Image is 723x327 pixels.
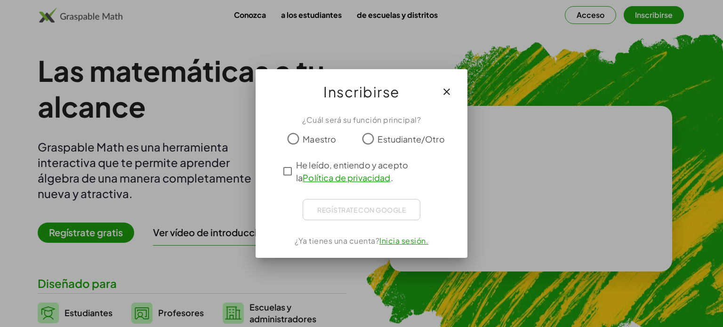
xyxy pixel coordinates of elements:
font: ¿Cuál será su función principal? [302,115,421,125]
font: He leído, entiendo y acepto la [296,160,408,183]
a: Política de privacidad [303,172,390,183]
a: Inicia sesión. [379,236,428,246]
font: ¿Ya tienes una cuenta? [295,236,379,246]
font: Estudiante/Otro [378,134,444,144]
font: Maestro [303,134,336,144]
font: . [391,172,393,183]
font: Inscribirse [323,83,400,101]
